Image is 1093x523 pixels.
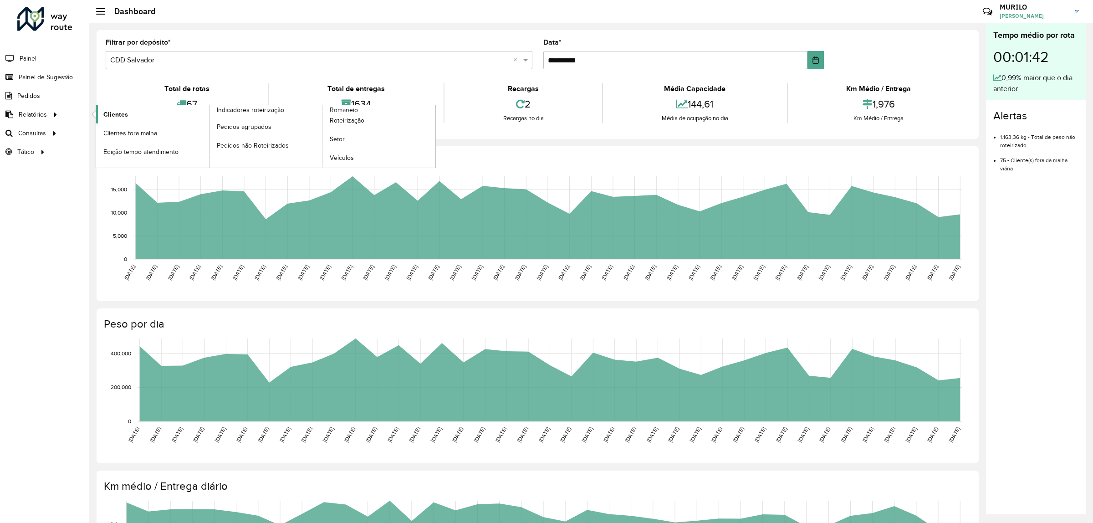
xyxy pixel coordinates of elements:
[948,426,961,443] text: [DATE]
[427,264,440,281] text: [DATE]
[17,147,34,157] span: Tático
[278,426,291,443] text: [DATE]
[449,264,462,281] text: [DATE]
[330,134,345,144] span: Setor
[111,210,127,216] text: 10,000
[111,187,127,193] text: 15,000
[103,128,157,138] span: Clientes fora malha
[127,426,140,443] text: [DATE]
[322,112,435,130] a: Roteirização
[752,264,766,281] text: [DATE]
[883,426,896,443] text: [DATE]
[687,264,700,281] text: [DATE]
[149,426,162,443] text: [DATE]
[861,426,874,443] text: [DATE]
[624,426,637,443] text: [DATE]
[775,426,788,443] text: [DATE]
[167,264,180,281] text: [DATE]
[362,264,375,281] text: [DATE]
[993,29,1079,41] div: Tempo médio por rota
[330,116,364,125] span: Roteirização
[217,141,289,150] span: Pedidos não Roteirizados
[113,233,127,239] text: 5,000
[537,426,551,443] text: [DATE]
[365,426,378,443] text: [DATE]
[904,264,917,281] text: [DATE]
[797,426,810,443] text: [DATE]
[818,426,831,443] text: [DATE]
[494,426,507,443] text: [DATE]
[96,105,322,168] a: Indicadores roteirização
[104,318,970,331] h4: Peso por dia
[235,426,248,443] text: [DATE]
[557,264,570,281] text: [DATE]
[111,385,131,390] text: 200,000
[330,153,354,163] span: Veículos
[579,264,592,281] text: [DATE]
[644,264,657,281] text: [DATE]
[19,110,47,119] span: Relatórios
[470,264,484,281] text: [DATE]
[993,72,1079,94] div: 0,99% maior que o dia anterior
[18,128,46,138] span: Consultas
[600,264,613,281] text: [DATE]
[1000,126,1079,149] li: 1.163,36 kg - Total de peso não roteirizado
[978,2,997,21] a: Contato Rápido
[451,426,464,443] text: [DATE]
[17,91,40,101] span: Pedidos
[383,264,397,281] text: [DATE]
[710,426,723,443] text: [DATE]
[108,94,266,114] div: 67
[790,114,967,123] div: Km Médio / Entrega
[209,118,322,136] a: Pedidos agrupados
[322,149,435,167] a: Veículos
[209,105,436,168] a: Romaneio
[209,136,322,154] a: Pedidos não Roteirizados
[543,37,562,48] label: Data
[790,83,967,94] div: Km Médio / Entrega
[447,83,600,94] div: Recargas
[296,264,310,281] text: [DATE]
[322,130,435,149] a: Setor
[103,147,179,157] span: Edição tempo atendimento
[516,426,529,443] text: [DATE]
[271,83,441,94] div: Total de entregas
[904,426,918,443] text: [DATE]
[993,41,1079,72] div: 00:01:42
[807,51,823,69] button: Choose Date
[926,264,939,281] text: [DATE]
[124,256,127,262] text: 0
[318,264,332,281] text: [DATE]
[111,350,131,356] text: 400,000
[622,264,635,281] text: [DATE]
[605,114,784,123] div: Média de ocupação no dia
[447,114,600,123] div: Recargas no dia
[96,124,209,142] a: Clientes fora malha
[645,426,659,443] text: [DATE]
[105,6,156,16] h2: Dashboard
[257,426,270,443] text: [DATE]
[214,426,227,443] text: [DATE]
[667,426,680,443] text: [DATE]
[605,83,784,94] div: Média Capacidade
[104,480,970,493] h4: Km médio / Entrega diário
[581,426,594,443] text: [DATE]
[730,264,744,281] text: [DATE]
[447,94,600,114] div: 2
[926,426,939,443] text: [DATE]
[1000,149,1079,173] li: 75 - Cliente(s) fora da malha viária
[300,426,313,443] text: [DATE]
[330,105,358,115] span: Romaneio
[343,426,356,443] text: [DATE]
[217,122,271,132] span: Pedidos agrupados
[732,426,745,443] text: [DATE]
[210,264,223,281] text: [DATE]
[108,83,266,94] div: Total de rotas
[128,418,131,424] text: 0
[103,110,128,119] span: Clientes
[386,426,399,443] text: [DATE]
[492,264,505,281] text: [DATE]
[408,426,421,443] text: [DATE]
[145,264,158,281] text: [DATE]
[322,426,335,443] text: [DATE]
